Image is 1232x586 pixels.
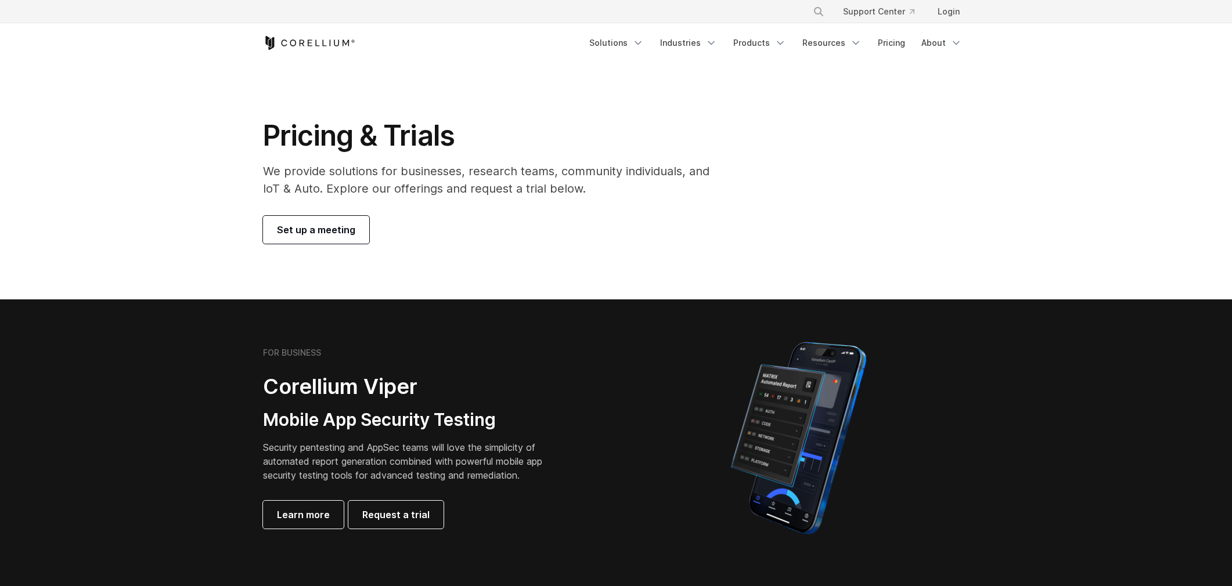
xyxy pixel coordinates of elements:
[914,32,969,53] a: About
[263,501,344,529] a: Learn more
[795,32,869,53] a: Resources
[263,36,355,50] a: Corellium Home
[928,1,969,22] a: Login
[711,337,886,540] img: Corellium MATRIX automated report on iPhone showing app vulnerability test results across securit...
[263,374,560,400] h2: Corellium Viper
[277,508,330,522] span: Learn more
[834,1,924,22] a: Support Center
[653,32,724,53] a: Industries
[263,216,369,244] a: Set up a meeting
[582,32,651,53] a: Solutions
[263,409,560,431] h3: Mobile App Security Testing
[263,118,726,153] h1: Pricing & Trials
[726,32,793,53] a: Products
[263,440,560,482] p: Security pentesting and AppSec teams will love the simplicity of automated report generation comb...
[799,1,969,22] div: Navigation Menu
[263,162,726,197] p: We provide solutions for businesses, research teams, community individuals, and IoT & Auto. Explo...
[362,508,430,522] span: Request a trial
[582,32,969,53] div: Navigation Menu
[808,1,829,22] button: Search
[277,223,355,237] span: Set up a meeting
[348,501,444,529] a: Request a trial
[871,32,912,53] a: Pricing
[263,348,321,358] h6: FOR BUSINESS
